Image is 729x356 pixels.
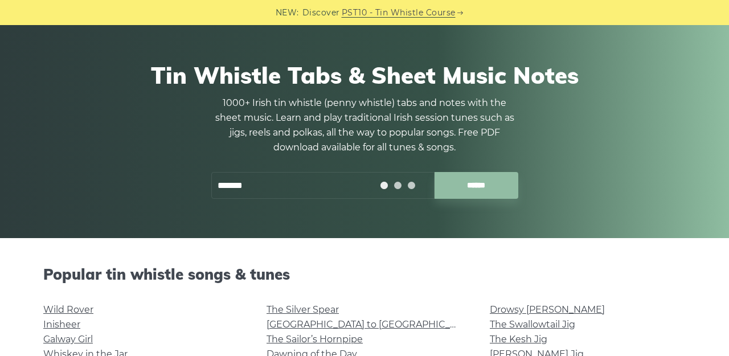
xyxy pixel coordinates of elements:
[342,6,456,19] a: PST10 - Tin Whistle Course
[43,334,93,345] a: Galway Girl
[211,96,518,155] p: 1000+ Irish tin whistle (penny whistle) tabs and notes with the sheet music. Learn and play tradi...
[43,62,686,89] h1: Tin Whistle Tabs & Sheet Music Notes
[267,319,477,330] a: [GEOGRAPHIC_DATA] to [GEOGRAPHIC_DATA]
[490,319,575,330] a: The Swallowtail Jig
[276,6,299,19] span: NEW:
[43,304,93,315] a: Wild Rover
[267,304,339,315] a: The Silver Spear
[302,6,340,19] span: Discover
[267,334,363,345] a: The Sailor’s Hornpipe
[490,334,547,345] a: The Kesh Jig
[43,319,80,330] a: Inisheer
[490,304,605,315] a: Drowsy [PERSON_NAME]
[43,265,686,283] h2: Popular tin whistle songs & tunes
